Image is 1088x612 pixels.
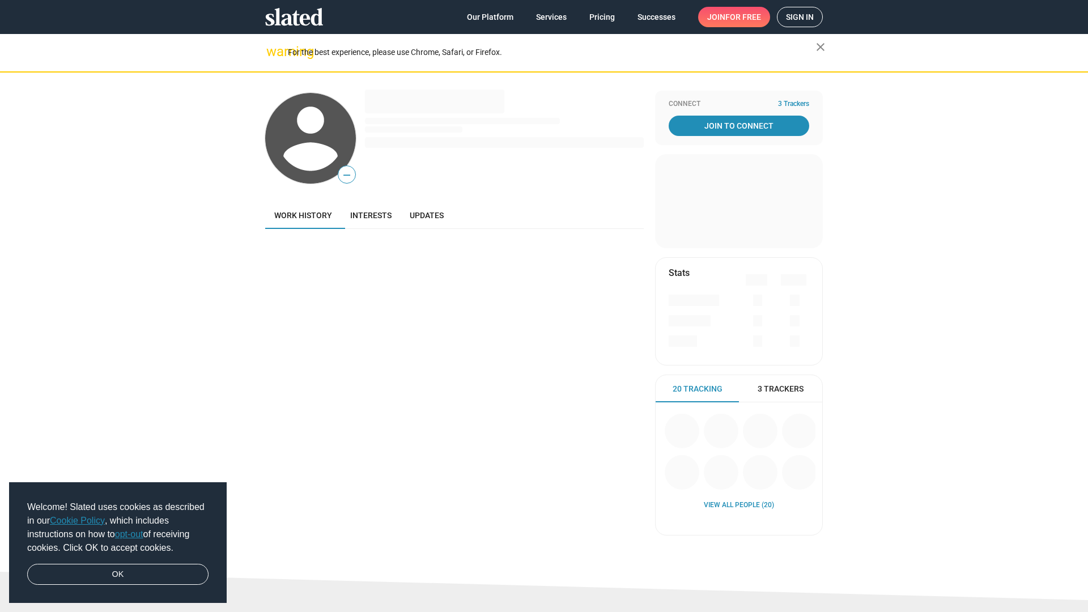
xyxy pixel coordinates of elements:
[669,267,690,279] mat-card-title: Stats
[458,7,522,27] a: Our Platform
[288,45,816,60] div: For the best experience, please use Chrome, Safari, or Firefox.
[467,7,513,27] span: Our Platform
[338,168,355,182] span: —
[27,500,209,555] span: Welcome! Slated uses cookies as described in our , which includes instructions on how to of recei...
[401,202,453,229] a: Updates
[341,202,401,229] a: Interests
[725,7,761,27] span: for free
[814,40,827,54] mat-icon: close
[669,116,809,136] a: Join To Connect
[777,7,823,27] a: Sign in
[9,482,227,603] div: cookieconsent
[27,564,209,585] a: dismiss cookie message
[637,7,675,27] span: Successes
[536,7,567,27] span: Services
[671,116,807,136] span: Join To Connect
[50,516,105,525] a: Cookie Policy
[758,384,804,394] span: 3 Trackers
[778,100,809,109] span: 3 Trackers
[265,202,341,229] a: Work history
[527,7,576,27] a: Services
[628,7,685,27] a: Successes
[698,7,770,27] a: Joinfor free
[580,7,624,27] a: Pricing
[350,211,392,220] span: Interests
[786,7,814,27] span: Sign in
[410,211,444,220] span: Updates
[673,384,722,394] span: 20 Tracking
[704,501,774,510] a: View all People (20)
[669,100,809,109] div: Connect
[266,45,280,58] mat-icon: warning
[707,7,761,27] span: Join
[115,529,143,539] a: opt-out
[274,211,332,220] span: Work history
[589,7,615,27] span: Pricing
